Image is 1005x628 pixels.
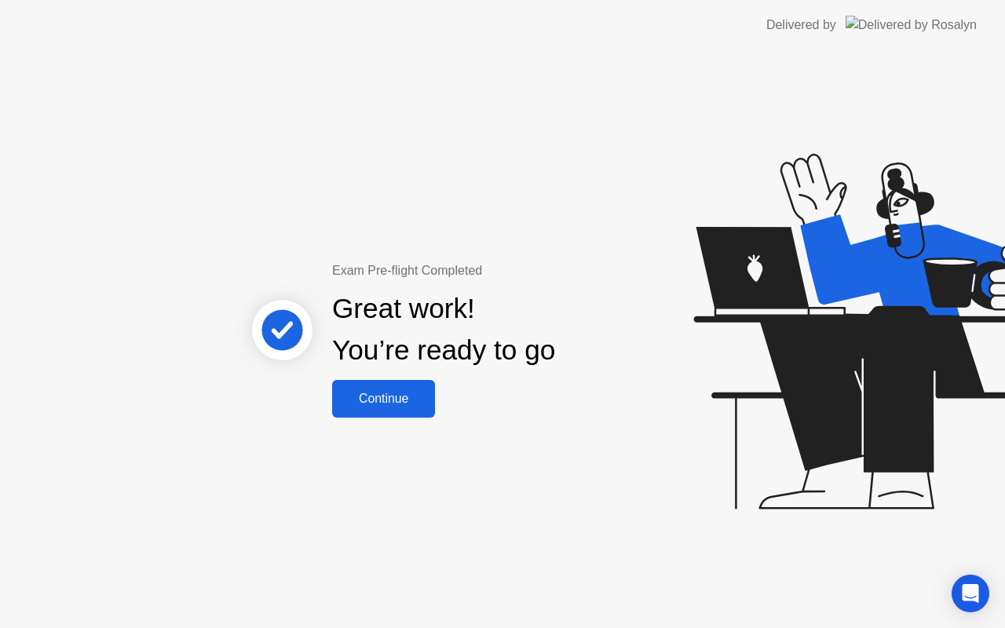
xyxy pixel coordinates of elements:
div: Delivered by [766,16,836,35]
div: Continue [337,392,430,406]
button: Continue [332,380,435,418]
img: Delivered by Rosalyn [846,16,977,34]
div: Open Intercom Messenger [952,575,989,612]
div: Exam Pre-flight Completed [332,261,656,280]
div: Great work! You’re ready to go [332,288,555,371]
